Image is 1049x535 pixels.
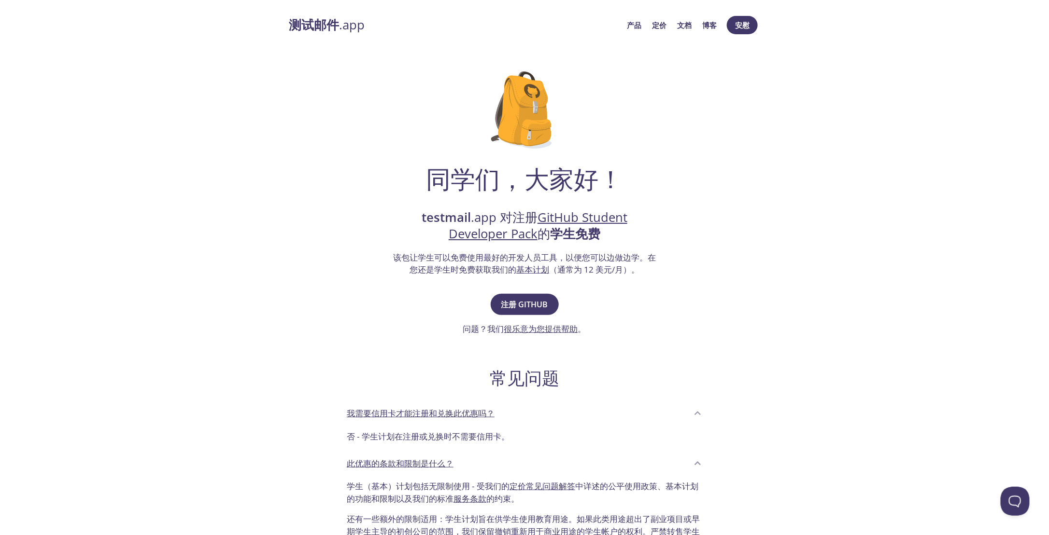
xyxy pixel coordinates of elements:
[392,209,657,243] h2: .app 对注册 的
[449,209,627,242] a: GitHub Student Developer Pack
[392,251,657,276] h3: 该包让学生可以免费使用最好的开发人员工具，以便您可以边做边学。在您还是学生时免费获取我们的 （通常为 12 美元/月）。
[504,323,578,334] a: 很乐意为您提供帮助
[422,209,471,226] strong: testmail
[491,71,558,149] img: github-student-backpack.png
[347,407,495,420] p: 我需要信用卡才能注册和兑换此优惠吗？
[550,225,600,242] strong: 学生免费
[627,19,641,31] a: 产品
[339,367,710,389] h2: 常见问题
[652,19,666,31] a: 定价
[347,480,702,505] p: 学生（基本）计划包括无限制使用 - 受我们的 中详述的公平使用政策、基本计划的功能和限制以及我们的标准 的约束。
[1001,487,1030,516] iframe: Help Scout Beacon - Open
[426,164,623,193] h1: 同学们，大家好！
[702,19,717,31] a: 博客
[510,480,575,492] a: 定价常见问题解答
[501,298,548,311] span: 注册 GitHub
[491,294,559,315] button: 注册 GitHub
[339,400,710,426] div: 我需要信用卡才能注册和兑换此优惠吗？
[289,17,619,33] a: 测试邮件.app
[347,457,454,470] p: 此优惠的条款和限制是什么？
[339,426,710,451] div: 我需要信用卡才能注册和兑换此优惠吗？
[463,323,586,335] h3: 问题？我们 。
[289,16,339,33] strong: 测试邮件
[454,493,486,504] a: 服务条款
[677,19,692,31] a: 文档
[516,264,549,275] a: 基本计划
[727,16,758,34] button: 安慰
[347,430,702,443] p: 否 - 学生计划在注册或兑换时不需要信用卡。
[735,19,750,31] span: 安慰
[339,450,710,476] div: 此优惠的条款和限制是什么？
